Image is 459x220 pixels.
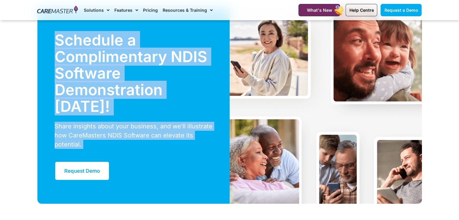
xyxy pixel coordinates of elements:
[384,8,418,13] span: Request a Demo
[307,8,332,13] span: What's New
[55,161,110,181] a: Request Demo
[346,4,377,16] a: Help Centre
[349,8,374,13] span: Help Centre
[298,4,340,16] a: What's New
[55,122,212,149] div: Share insights about your business, and we’ll illustrate how CareMasters NDIS Software can elevat...
[37,6,78,15] img: CareMaster Logo
[381,4,422,16] a: Request a Demo
[55,32,212,115] h2: Schedule a Complimentary NDIS Software Demonstration [DATE]!
[64,168,100,174] span: Request Demo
